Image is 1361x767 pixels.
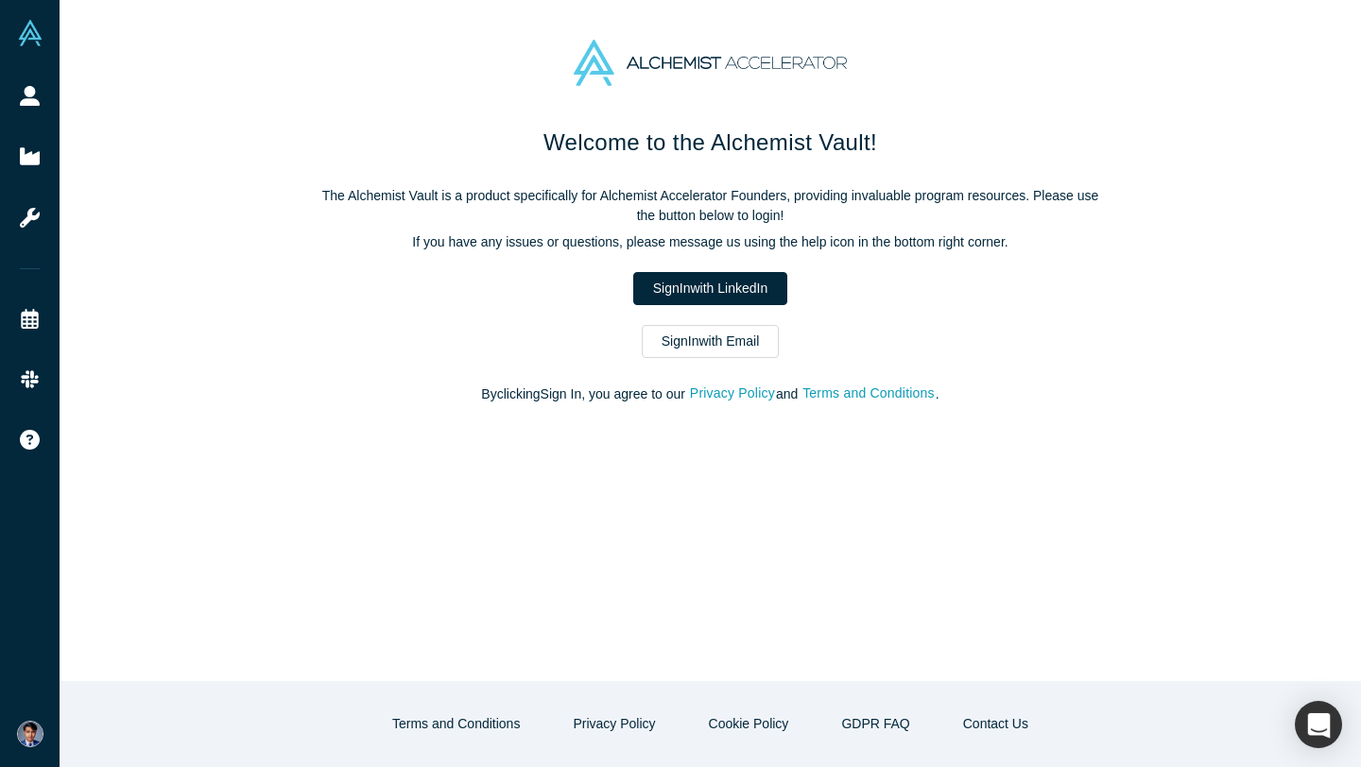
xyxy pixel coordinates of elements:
[821,707,929,741] a: GDPR FAQ
[314,384,1108,404] p: By clicking Sign In , you agree to our and .
[17,20,43,46] img: Alchemist Vault Logo
[574,40,846,86] img: Alchemist Accelerator Logo
[314,126,1108,160] h1: Welcome to the Alchemist Vault!
[801,383,936,404] button: Terms and Conditions
[553,707,675,741] button: Privacy Policy
[17,721,43,747] img: Daanish Ahmed's Account
[689,383,776,404] button: Privacy Policy
[372,707,540,741] button: Terms and Conditions
[314,186,1108,226] p: The Alchemist Vault is a product specifically for Alchemist Accelerator Founders, providing inval...
[314,232,1108,252] p: If you have any issues or questions, please message us using the help icon in the bottom right co...
[943,707,1048,741] button: Contact Us
[633,272,787,305] a: SignInwith LinkedIn
[689,707,809,741] button: Cookie Policy
[642,325,780,358] a: SignInwith Email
